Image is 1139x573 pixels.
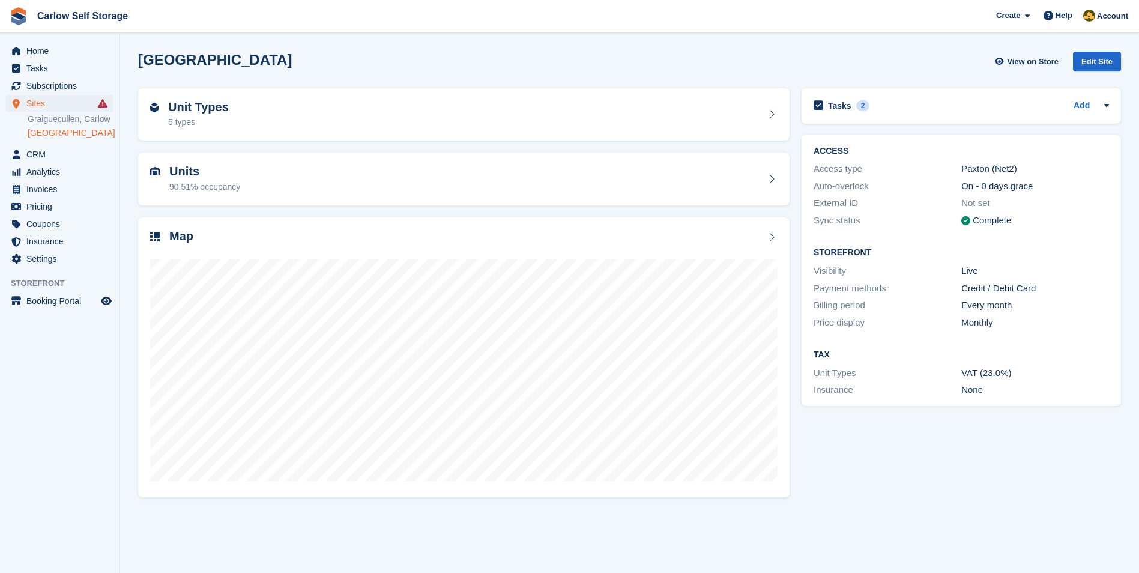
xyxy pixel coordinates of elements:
[961,180,1109,193] div: On - 0 days grace
[26,95,98,112] span: Sites
[99,294,113,308] a: Preview store
[26,163,98,180] span: Analytics
[996,10,1020,22] span: Create
[1074,99,1090,113] a: Add
[1073,52,1121,71] div: Edit Site
[814,299,961,312] div: Billing period
[6,95,113,112] a: menu
[961,316,1109,330] div: Monthly
[1007,56,1059,68] span: View on Store
[973,214,1011,228] div: Complete
[814,383,961,397] div: Insurance
[6,163,113,180] a: menu
[961,196,1109,210] div: Not set
[26,233,98,250] span: Insurance
[961,282,1109,296] div: Credit / Debit Card
[150,103,159,112] img: unit-type-icn-2b2737a686de81e16bb02015468b77c625bbabd49415b5ef34ead5e3b44a266d.svg
[961,162,1109,176] div: Paxton (Net2)
[6,293,113,309] a: menu
[28,127,113,139] a: [GEOGRAPHIC_DATA]
[814,316,961,330] div: Price display
[26,60,98,77] span: Tasks
[6,77,113,94] a: menu
[26,43,98,59] span: Home
[856,100,870,111] div: 2
[6,181,113,198] a: menu
[26,293,98,309] span: Booking Portal
[28,114,113,125] a: Graiguecullen, Carlow
[1097,10,1128,22] span: Account
[814,180,961,193] div: Auto-overlock
[961,383,1109,397] div: None
[32,6,133,26] a: Carlow Self Storage
[814,147,1109,156] h2: ACCESS
[10,7,28,25] img: stora-icon-8386f47178a22dfd0bd8f6a31ec36ba5ce8667c1dd55bd0f319d3a0aa187defe.svg
[169,229,193,243] h2: Map
[814,162,961,176] div: Access type
[150,232,160,241] img: map-icn-33ee37083ee616e46c38cad1a60f524a97daa1e2b2c8c0bc3eb3415660979fc1.svg
[6,216,113,232] a: menu
[26,198,98,215] span: Pricing
[6,43,113,59] a: menu
[169,181,240,193] div: 90.51% occupancy
[814,366,961,380] div: Unit Types
[168,116,229,129] div: 5 types
[6,146,113,163] a: menu
[961,366,1109,380] div: VAT (23.0%)
[6,198,113,215] a: menu
[26,77,98,94] span: Subscriptions
[138,88,790,141] a: Unit Types 5 types
[138,153,790,205] a: Units 90.51% occupancy
[1083,10,1095,22] img: Kevin Moore
[814,264,961,278] div: Visibility
[168,100,229,114] h2: Unit Types
[961,299,1109,312] div: Every month
[26,146,98,163] span: CRM
[1073,52,1121,76] a: Edit Site
[961,264,1109,278] div: Live
[814,350,1109,360] h2: Tax
[169,165,240,178] h2: Units
[150,167,160,175] img: unit-icn-7be61d7bf1b0ce9d3e12c5938cc71ed9869f7b940bace4675aadf7bd6d80202e.svg
[11,277,119,290] span: Storefront
[814,214,961,228] div: Sync status
[6,60,113,77] a: menu
[828,100,851,111] h2: Tasks
[814,282,961,296] div: Payment methods
[98,99,107,108] i: Smart entry sync failures have occurred
[993,52,1063,71] a: View on Store
[138,217,790,498] a: Map
[26,250,98,267] span: Settings
[26,216,98,232] span: Coupons
[814,248,1109,258] h2: Storefront
[26,181,98,198] span: Invoices
[6,233,113,250] a: menu
[1056,10,1072,22] span: Help
[138,52,292,68] h2: [GEOGRAPHIC_DATA]
[814,196,961,210] div: External ID
[6,250,113,267] a: menu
